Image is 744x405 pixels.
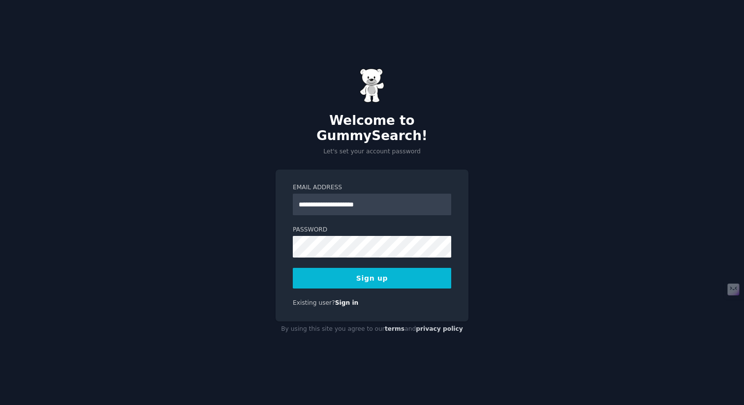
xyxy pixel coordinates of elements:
[360,68,384,103] img: Gummy Bear
[293,299,335,306] span: Existing user?
[276,147,468,156] p: Let's set your account password
[416,325,463,332] a: privacy policy
[335,299,359,306] a: Sign in
[293,268,451,289] button: Sign up
[293,183,451,192] label: Email Address
[385,325,404,332] a: terms
[276,113,468,144] h2: Welcome to GummySearch!
[276,321,468,337] div: By using this site you agree to our and
[293,226,451,234] label: Password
